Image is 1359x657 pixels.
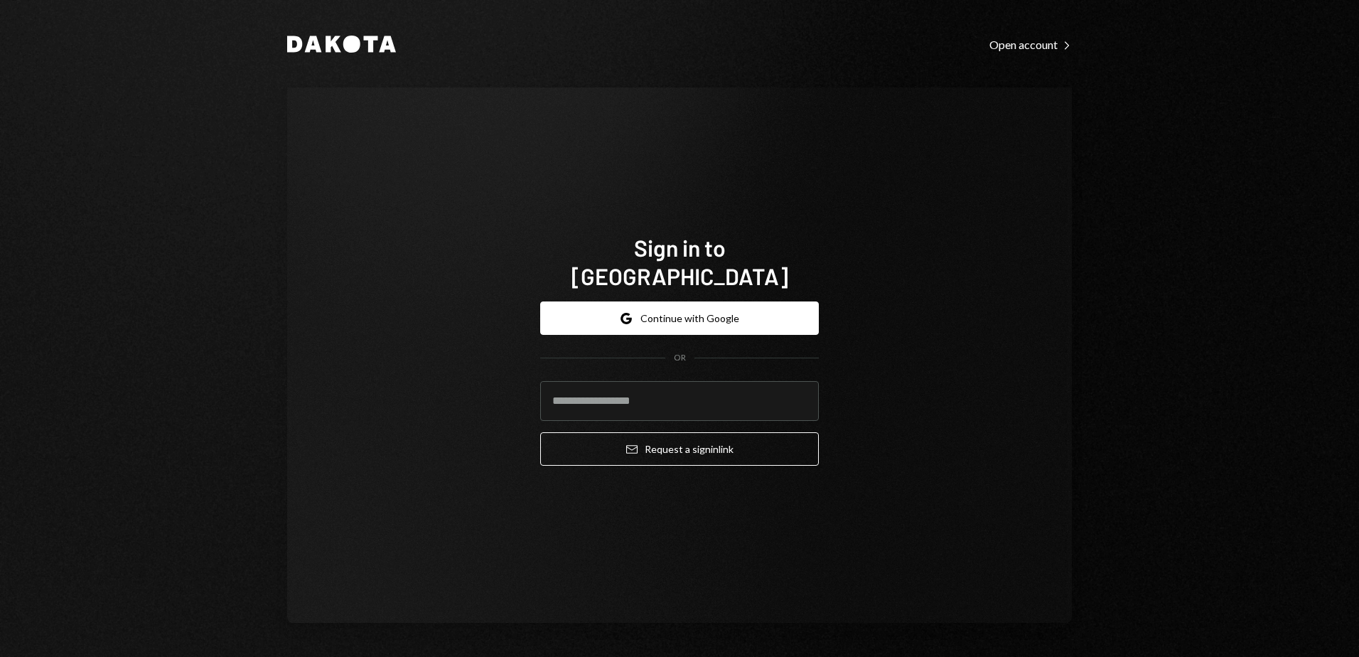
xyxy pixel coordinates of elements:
[674,352,686,364] div: OR
[540,233,819,290] h1: Sign in to [GEOGRAPHIC_DATA]
[989,36,1072,52] a: Open account
[989,38,1072,52] div: Open account
[540,432,819,466] button: Request a signinlink
[540,301,819,335] button: Continue with Google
